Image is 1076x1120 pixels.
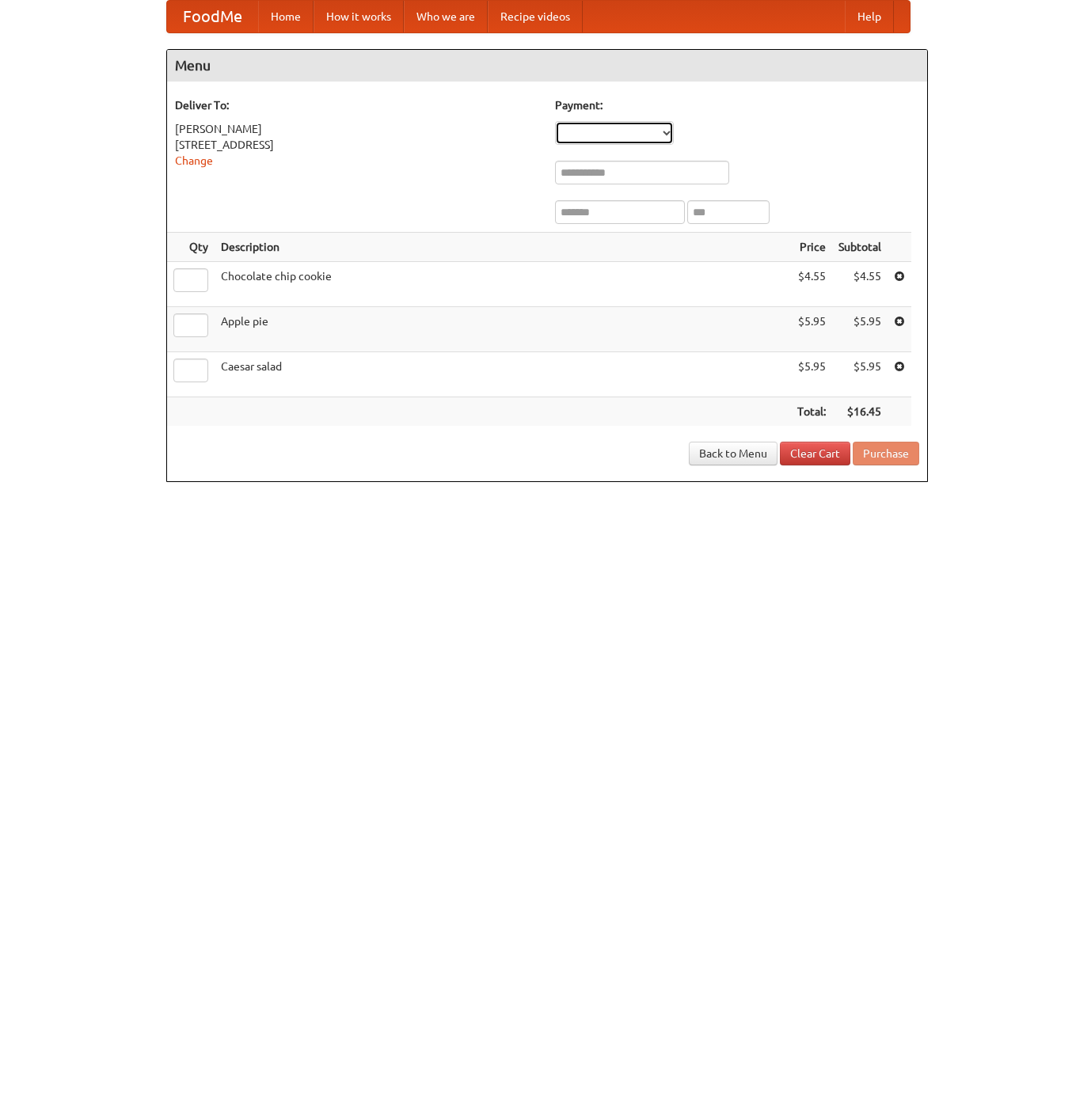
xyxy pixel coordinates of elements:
td: $5.95 [791,352,832,397]
h5: Deliver To: [175,97,539,113]
th: Qty [167,233,215,262]
a: Back to Menu [689,442,778,465]
a: Clear Cart [780,442,850,465]
td: $5.95 [832,307,888,352]
div: [STREET_ADDRESS] [175,137,539,153]
th: Description [215,233,791,262]
a: Who we are [404,1,488,32]
a: Recipe videos [488,1,583,32]
td: $4.55 [832,262,888,307]
td: $5.95 [832,352,888,397]
div: [PERSON_NAME] [175,121,539,137]
a: FoodMe [167,1,258,32]
th: Total: [791,397,832,427]
td: $5.95 [791,307,832,352]
a: Home [258,1,314,32]
a: Help [845,1,894,32]
a: How it works [314,1,404,32]
th: Subtotal [832,233,888,262]
td: Chocolate chip cookie [215,262,791,307]
td: Caesar salad [215,352,791,397]
button: Purchase [853,442,919,465]
td: Apple pie [215,307,791,352]
a: Change [175,154,213,167]
h5: Payment: [555,97,919,113]
td: $4.55 [791,262,832,307]
th: Price [791,233,832,262]
h4: Menu [167,50,927,82]
th: $16.45 [832,397,888,427]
